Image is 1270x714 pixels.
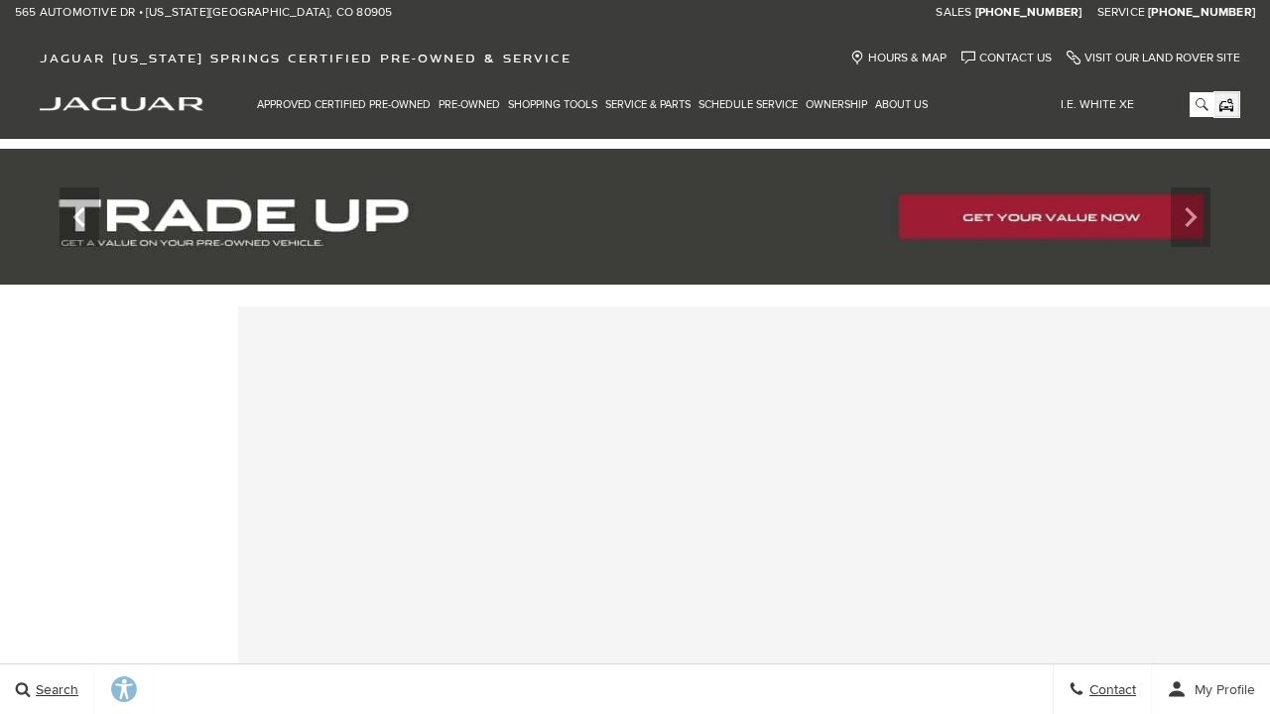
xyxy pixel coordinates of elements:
[253,87,932,122] nav: Main Navigation
[40,94,203,111] a: jaguar
[802,87,871,122] a: Ownership
[1187,681,1255,698] span: My Profile
[975,5,1082,21] a: [PHONE_NUMBER]
[850,51,947,65] a: Hours & Map
[40,51,571,65] span: Jaguar [US_STATE] Springs Certified Pre-Owned & Service
[40,97,203,111] img: Jaguar
[435,87,504,122] a: Pre-Owned
[1046,92,1213,117] input: i.e. White XE
[1148,5,1255,21] a: [PHONE_NUMBER]
[30,51,581,65] a: Jaguar [US_STATE] Springs Certified Pre-Owned & Service
[1067,51,1240,65] a: Visit Our Land Rover Site
[1084,681,1136,698] span: Contact
[601,87,695,122] a: Service & Parts
[1152,664,1270,714] button: user-profile-menu
[15,5,392,21] a: 565 Automotive Dr • [US_STATE][GEOGRAPHIC_DATA], CO 80905
[504,87,601,122] a: Shopping Tools
[936,5,971,20] span: Sales
[1097,5,1145,20] span: Service
[961,51,1052,65] a: Contact Us
[695,87,802,122] a: Schedule Service
[31,681,78,698] span: Search
[253,87,435,122] a: Approved Certified Pre-Owned
[871,87,932,122] a: About Us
